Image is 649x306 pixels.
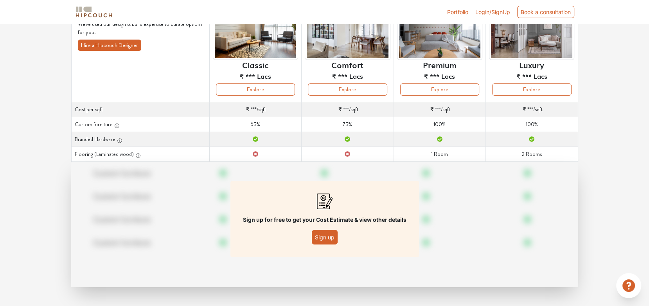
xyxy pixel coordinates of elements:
[74,5,113,19] img: logo-horizontal.svg
[423,60,457,69] h6: Premium
[78,20,203,36] p: We've used our design & build expertise to curate options for you.
[305,2,390,60] img: header-preview
[216,83,295,96] button: Explore
[308,83,387,96] button: Explore
[397,2,482,60] img: header-preview
[486,147,578,162] td: 2 Rooms
[209,102,301,117] td: /sqft
[312,230,338,244] button: Sign up
[331,60,363,69] h6: Comfort
[213,2,298,60] img: header-preview
[71,147,209,162] th: Flooring (Laminated wood)
[394,117,485,132] td: 100%
[302,117,394,132] td: 75%
[71,132,209,147] th: Branded Hardware
[517,6,574,18] div: Book a consultation
[486,102,578,117] td: /sqft
[209,117,301,132] td: 65%
[492,83,571,96] button: Explore
[74,3,113,21] span: logo-horizontal.svg
[394,147,485,162] td: 1 Room
[242,60,268,69] h6: Classic
[489,2,574,60] img: header-preview
[447,8,468,16] a: Portfolio
[486,117,578,132] td: 100%
[71,117,209,132] th: Custom furniture
[475,9,510,15] span: Login/SignUp
[302,102,394,117] td: /sqft
[243,215,406,224] p: Sign up for free to get your Cost Estimate & view other details
[71,102,209,117] th: Cost per sqft
[394,102,485,117] td: /sqft
[78,40,141,51] button: Hire a Hipcouch Designer
[519,60,544,69] h6: Luxury
[400,83,479,96] button: Explore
